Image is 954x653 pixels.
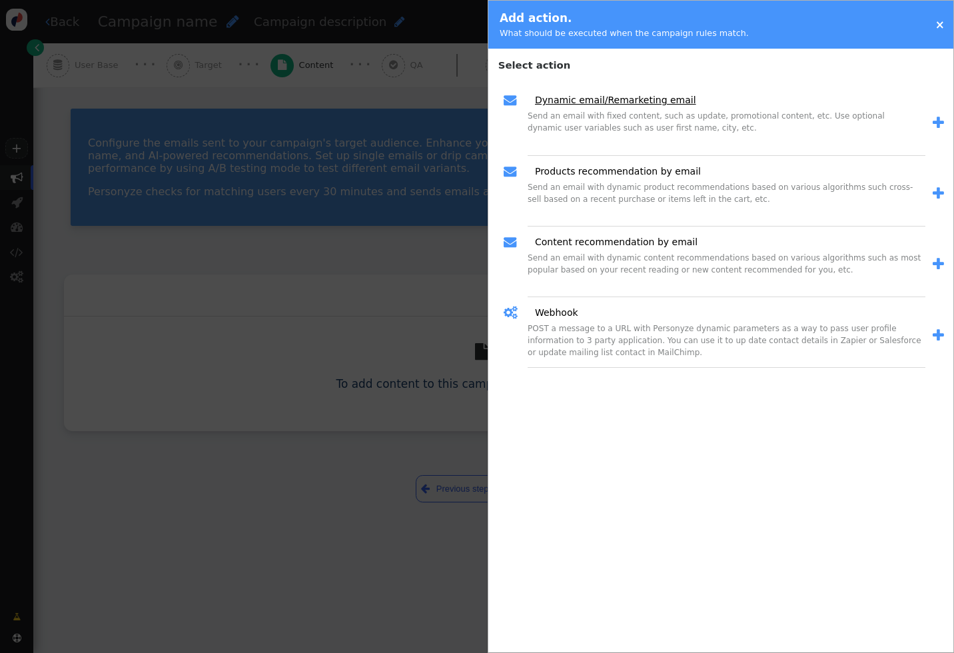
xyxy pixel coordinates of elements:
[500,27,749,39] div: What should be executed when the campaign rules match.
[528,181,925,227] div: Send an email with dynamic product recommendations based on various algorithms such cross-sell ba...
[528,252,925,297] div: Send an email with dynamic content recommendations based on various algorithms such as most popul...
[526,93,696,107] a: Dynamic email/Remarketing email
[504,303,526,323] span: 
[935,18,945,31] a: ×
[526,235,698,249] a: Content recommendation by email
[528,110,925,155] div: Send an email with fixed content, such as update, promotional content, etc. Use optional dynamic ...
[504,233,526,252] span: 
[526,306,578,320] a: Webhook
[925,183,944,205] a: 
[933,257,944,271] span: 
[925,254,944,275] a: 
[504,91,526,110] span: 
[504,162,526,181] span: 
[925,325,944,346] a: 
[933,187,944,201] span: 
[933,328,944,342] span: 
[488,52,953,73] h4: Select action
[528,323,925,368] div: POST a message to a URL with Personyze dynamic parameters as a way to pass user profile informati...
[526,165,701,179] a: Products recommendation by email
[925,113,944,134] a: 
[933,116,944,130] span: 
